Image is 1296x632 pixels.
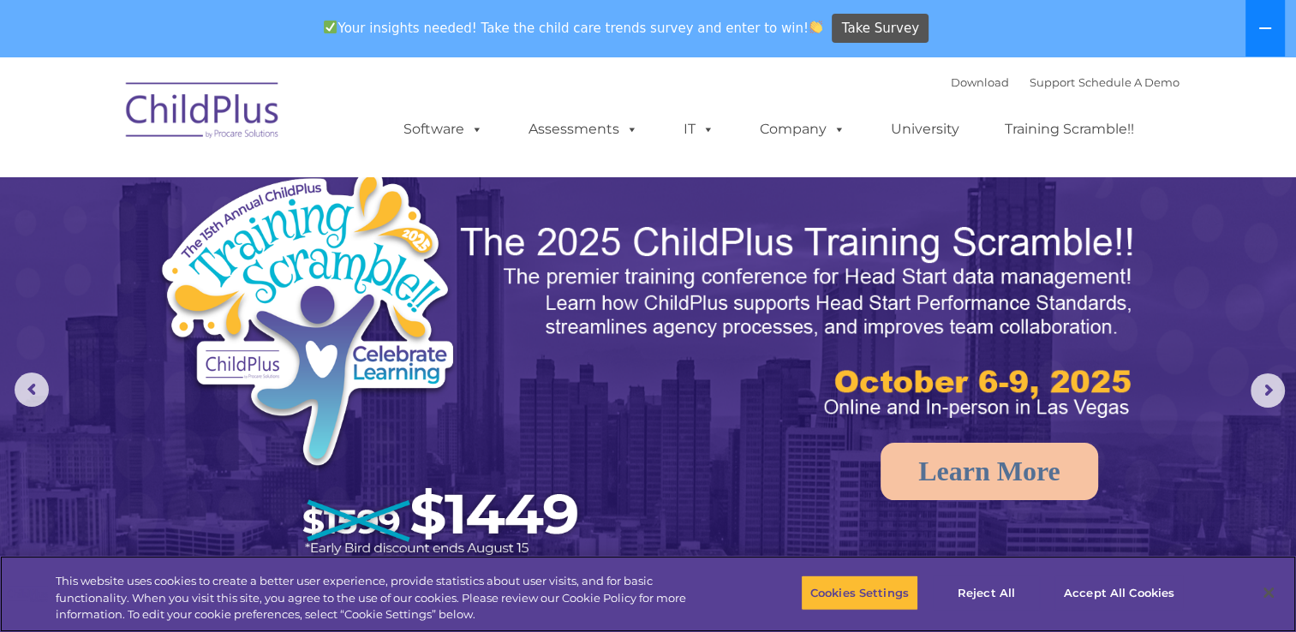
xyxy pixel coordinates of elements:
[951,75,1009,89] a: Download
[238,113,290,126] span: Last name
[951,75,1180,89] font: |
[238,183,311,196] span: Phone number
[324,21,337,33] img: ✅
[511,112,655,146] a: Assessments
[666,112,732,146] a: IT
[801,575,918,611] button: Cookies Settings
[386,112,500,146] a: Software
[881,443,1098,500] a: Learn More
[56,573,713,623] div: This website uses cookies to create a better user experience, provide statistics about user visit...
[1030,75,1075,89] a: Support
[117,70,289,156] img: ChildPlus by Procare Solutions
[743,112,863,146] a: Company
[809,21,822,33] img: 👏
[842,14,919,44] span: Take Survey
[1054,575,1184,611] button: Accept All Cookies
[317,11,830,45] span: Your insights needed! Take the child care trends survey and enter to win!
[1078,75,1180,89] a: Schedule A Demo
[832,14,929,44] a: Take Survey
[1250,574,1287,611] button: Close
[988,112,1151,146] a: Training Scramble!!
[874,112,976,146] a: University
[933,575,1040,611] button: Reject All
